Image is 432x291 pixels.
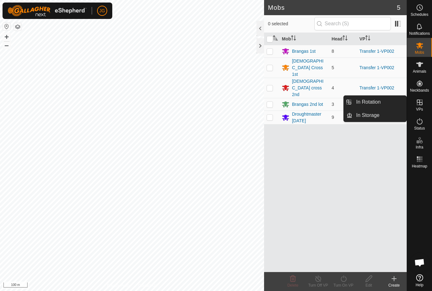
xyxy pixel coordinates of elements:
[410,13,428,16] span: Schedules
[279,33,329,45] th: Mob
[409,32,430,35] span: Notifications
[332,102,334,107] span: 3
[8,5,87,16] img: Gallagher Logo
[292,78,326,98] div: [DEMOGRAPHIC_DATA] cross 2nd
[287,283,299,288] span: Delete
[397,3,400,12] span: 5
[138,283,157,288] a: Contact Us
[291,36,296,41] p-sorticon: Activate to sort
[352,109,406,122] a: In Storage
[381,282,407,288] div: Create
[107,283,131,288] a: Privacy Policy
[416,107,423,111] span: VPs
[360,49,394,54] a: Transfer 1-VP002
[360,65,394,70] a: Transfer 1-VP002
[332,65,334,70] span: 5
[331,282,356,288] div: Turn On VP
[356,98,380,106] span: In Rotation
[292,111,326,124] div: Droughtmaster [DATE]
[332,85,334,90] span: 4
[314,17,391,30] input: Search (S)
[416,145,423,149] span: Infra
[410,253,429,272] a: Open chat
[356,112,380,119] span: In Storage
[344,96,406,108] li: In Rotation
[292,101,323,108] div: Brangas 2nd lot
[292,58,326,78] div: [DEMOGRAPHIC_DATA] Cross 1st
[343,36,348,41] p-sorticon: Activate to sort
[3,33,10,41] button: +
[344,109,406,122] li: In Storage
[412,164,427,168] span: Heatmap
[415,51,424,54] span: Mobs
[352,96,406,108] a: In Rotation
[407,272,432,289] a: Help
[357,33,407,45] th: VP
[3,23,10,30] button: Reset Map
[332,115,334,120] span: 9
[416,283,423,287] span: Help
[305,282,331,288] div: Turn Off VP
[3,41,10,49] button: –
[332,49,334,54] span: 8
[14,23,22,31] button: Map Layers
[273,36,278,41] p-sorticon: Activate to sort
[414,126,425,130] span: Status
[268,21,314,27] span: 0 selected
[410,88,429,92] span: Neckbands
[365,36,370,41] p-sorticon: Activate to sort
[356,282,381,288] div: Edit
[268,4,397,11] h2: Mobs
[360,85,394,90] a: Transfer 1-VP002
[413,70,426,73] span: Animals
[99,8,105,14] span: JG
[292,48,316,55] div: Brangas 1st
[329,33,357,45] th: Head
